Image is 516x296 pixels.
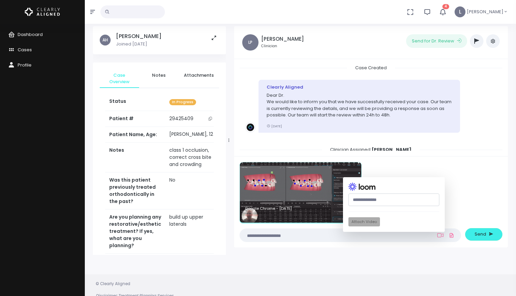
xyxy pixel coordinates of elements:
td: build up upper laterals [165,209,219,253]
span: Profile [18,62,32,68]
th: Patient Name, Age: [105,127,165,142]
button: Send [465,228,502,241]
small: [DATE] [267,124,282,128]
span: In Progress [169,99,196,106]
td: 29425409 [165,111,219,127]
h5: [PERSON_NAME] [261,36,304,42]
th: Patient # [105,111,165,127]
td: You Choose For Me - Follow Clearly Aligned Recommendations [165,253,219,290]
span: L [455,6,465,17]
span: Dashboard [18,31,43,38]
th: Was this patient previously treated orthodontically in the past? [105,172,165,209]
td: No [165,172,219,209]
span: Attachments [184,72,214,79]
a: Add Loom Video [436,233,445,238]
span: Remove [245,213,259,217]
th: Notes [105,142,165,172]
span: LP [242,34,259,51]
span: [PERSON_NAME] [467,8,503,15]
p: Dear Dr. We would like to inform you that we have successfully received your case. Our team is cu... [267,92,452,118]
th: Are you planning any restorative/esthetic treatment? If yes, what are you planning? [105,209,165,253]
td: [PERSON_NAME], 12 [165,127,219,142]
small: Clinician [261,43,304,49]
td: class 1 occlusion, correct cross bite and crowding [165,142,219,172]
div: scrollable content [93,26,226,255]
span: 4 [442,4,449,9]
button: Send for Dr. Review [406,34,467,48]
div: Clearly Aligned [267,84,452,91]
th: Status [105,94,165,111]
p: Google Chrome - [DATE] [245,206,292,211]
span: Case Created [347,62,395,73]
span: Case Overview [105,72,134,85]
th: Do you want to fix to Class 1 occlusion? [105,253,165,290]
span: Send [475,231,486,238]
img: Logo Horizontal [25,5,60,19]
span: Notes [145,72,173,79]
span: AH [100,35,111,45]
b: [PERSON_NAME] [371,146,412,153]
span: Cases [18,47,32,53]
img: eefd7647502742019c71861a7dfd47b1-0753323e0a5a8494.gif [240,162,361,223]
a: Add Files [447,229,456,241]
p: Joined [DATE] [116,41,161,48]
h5: [PERSON_NAME] [116,33,161,40]
span: Clinician Assigned: [322,144,420,155]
